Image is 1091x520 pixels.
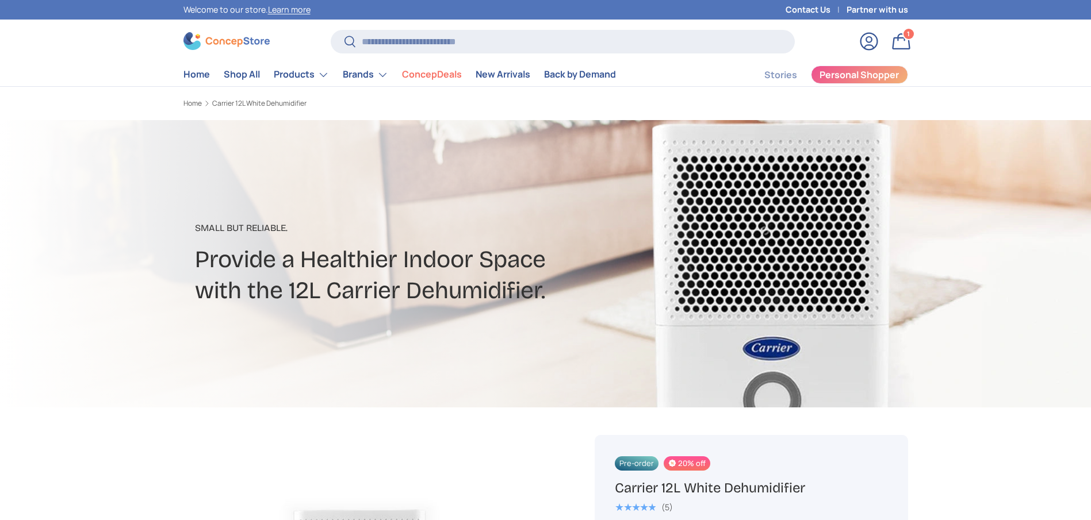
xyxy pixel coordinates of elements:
a: Contact Us [786,3,847,16]
summary: Brands [336,63,395,86]
div: (5) [661,503,673,511]
span: Pre-order [615,456,659,471]
nav: Secondary [737,63,908,86]
p: Welcome to our store. [183,3,311,16]
a: 5.0 out of 5.0 stars (5) [615,500,673,513]
span: 1 [907,29,910,38]
summary: Products [267,63,336,86]
a: Learn more [268,4,311,15]
nav: Primary [183,63,616,86]
a: Partner with us [847,3,908,16]
a: Home [183,100,202,107]
a: Stories [764,64,797,86]
a: Products [274,63,329,86]
p: Small But Reliable. [195,221,637,235]
a: Personal Shopper [811,66,908,84]
a: Home [183,63,210,86]
a: New Arrivals [476,63,530,86]
nav: Breadcrumbs [183,98,568,109]
h2: Provide a Healthier Indoor Space with the 12L Carrier Dehumidifier. [195,244,637,306]
h1: Carrier 12L White Dehumidifier [615,479,887,497]
span: ★★★★★ [615,502,656,513]
a: Back by Demand [544,63,616,86]
a: ConcepDeals [402,63,462,86]
a: Carrier 12L White Dehumidifier [212,100,307,107]
a: Shop All [224,63,260,86]
span: 20% off [664,456,710,471]
div: 5.0 out of 5.0 stars [615,502,656,513]
span: Personal Shopper [820,70,899,79]
img: ConcepStore [183,32,270,50]
a: Brands [343,63,388,86]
